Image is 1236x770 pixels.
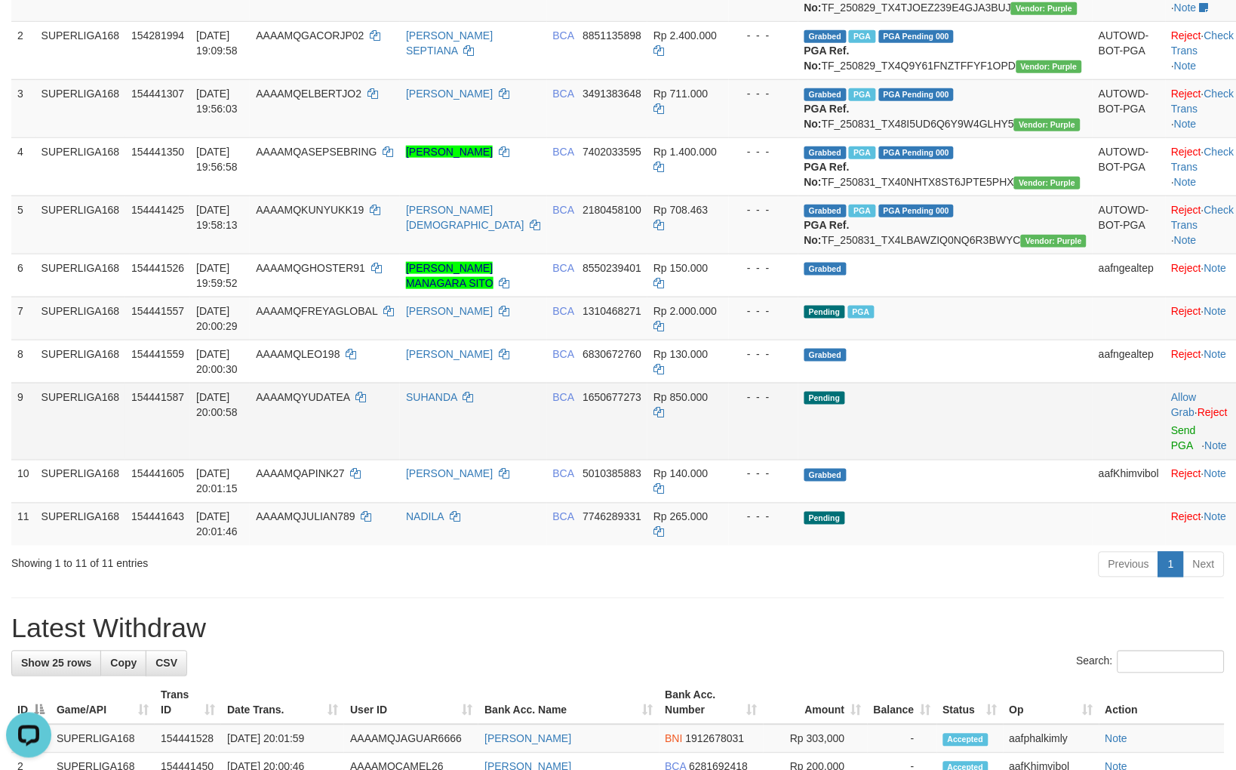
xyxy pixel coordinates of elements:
span: 154441425 [131,204,184,216]
a: Note [1174,118,1197,130]
span: Vendor URL: https://trx4.1velocity.biz [1011,2,1077,15]
div: - - - [735,86,792,101]
span: Copy 5010385883 to clipboard [583,468,641,480]
td: 5 [11,196,35,254]
input: Search: [1118,651,1225,673]
a: Next [1183,552,1225,577]
span: BCA [553,305,574,317]
span: Show 25 rows [21,658,91,670]
a: [PERSON_NAME] [406,88,493,100]
span: 154441526 [131,262,184,274]
span: 154441307 [131,88,184,100]
a: Check Trans [1172,204,1234,231]
td: SUPERLIGA168 [35,21,126,79]
span: Copy [110,658,137,670]
span: Copy 6830672760 to clipboard [583,348,641,360]
td: 2 [11,21,35,79]
span: BCA [553,511,574,523]
span: BCA [553,348,574,360]
span: Grabbed [804,30,847,43]
span: · [1172,391,1198,418]
span: AAAAMQGACORJP02 [256,29,364,42]
a: Note [1205,440,1228,452]
td: aafngealtep [1093,254,1165,297]
td: 10 [11,460,35,503]
span: [DATE] 20:00:29 [196,305,238,332]
label: Search: [1077,651,1225,673]
a: Reject [1172,204,1202,216]
td: 9 [11,383,35,460]
td: SUPERLIGA168 [35,383,126,460]
td: aafKhimvibol [1093,460,1165,503]
th: ID: activate to sort column descending [11,682,51,725]
span: Vendor URL: https://trx4.1velocity.biz [1014,119,1080,131]
span: Grabbed [804,349,847,362]
td: [DATE] 20:01:59 [221,725,344,753]
div: - - - [735,467,792,482]
th: User ID: activate to sort column ascending [344,682,478,725]
td: SUPERLIGA168 [35,137,126,196]
div: - - - [735,28,792,43]
td: SUPERLIGA168 [35,297,126,340]
span: 154441605 [131,468,184,480]
span: BCA [553,391,574,403]
span: Copy 8550239401 to clipboard [583,262,641,274]
span: Vendor URL: https://trx4.1velocity.biz [1016,60,1082,73]
span: BCA [553,29,574,42]
a: Send PGA [1172,425,1197,452]
div: Showing 1 to 11 of 11 entries [11,550,504,571]
div: - - - [735,390,792,405]
a: [PERSON_NAME] [484,733,571,745]
span: AAAAMQKUNYUKK19 [256,204,364,216]
span: Rp 1.400.000 [653,146,717,158]
span: CSV [155,658,177,670]
span: Marked by aafsoycanthlai [849,146,875,159]
td: SUPERLIGA168 [35,340,126,383]
a: Reject [1172,305,1202,317]
span: [DATE] 19:09:58 [196,29,238,57]
span: Grabbed [804,146,847,159]
span: Rp 2.000.000 [653,305,717,317]
th: Trans ID: activate to sort column ascending [155,682,221,725]
th: Bank Acc. Number: activate to sort column ascending [660,682,764,725]
span: [DATE] 19:56:03 [196,88,238,115]
span: Rp 130.000 [653,348,708,360]
td: 6 [11,254,35,297]
span: [DATE] 20:00:58 [196,391,238,418]
td: SUPERLIGA168 [35,460,126,503]
span: [DATE] 19:59:52 [196,262,238,289]
td: aafphalkimly [1004,725,1099,753]
div: - - - [735,346,792,362]
td: TF_250831_TX4LBAWZIQ0NQ6R3BWYC [798,196,1093,254]
span: Grabbed [804,88,847,101]
span: BCA [553,262,574,274]
a: NADILA [406,511,444,523]
div: - - - [735,510,792,525]
a: Reject [1172,348,1202,360]
a: [PERSON_NAME] [406,348,493,360]
a: [PERSON_NAME][DEMOGRAPHIC_DATA] [406,204,524,231]
td: 7 [11,297,35,340]
th: Amount: activate to sort column ascending [764,682,868,725]
span: 154441587 [131,391,184,403]
span: Copy 7746289331 to clipboard [583,511,641,523]
span: Pending [804,306,845,319]
a: Show 25 rows [11,651,101,676]
span: Rp 265.000 [653,511,708,523]
span: Vendor URL: https://trx4.1velocity.biz [1021,235,1087,248]
th: Balance: activate to sort column ascending [868,682,937,725]
td: SUPERLIGA168 [35,79,126,137]
span: [DATE] 19:56:58 [196,146,238,173]
td: Rp 303,000 [764,725,868,753]
td: 11 [11,503,35,546]
a: Reject [1172,146,1202,158]
span: Grabbed [804,205,847,217]
div: - - - [735,260,792,276]
span: 154441559 [131,348,184,360]
th: Bank Acc. Name: activate to sort column ascending [478,682,659,725]
span: 154441643 [131,511,184,523]
a: Note [1204,511,1227,523]
span: Copy 7402033595 to clipboard [583,146,641,158]
td: 8 [11,340,35,383]
td: SUPERLIGA168 [35,196,126,254]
